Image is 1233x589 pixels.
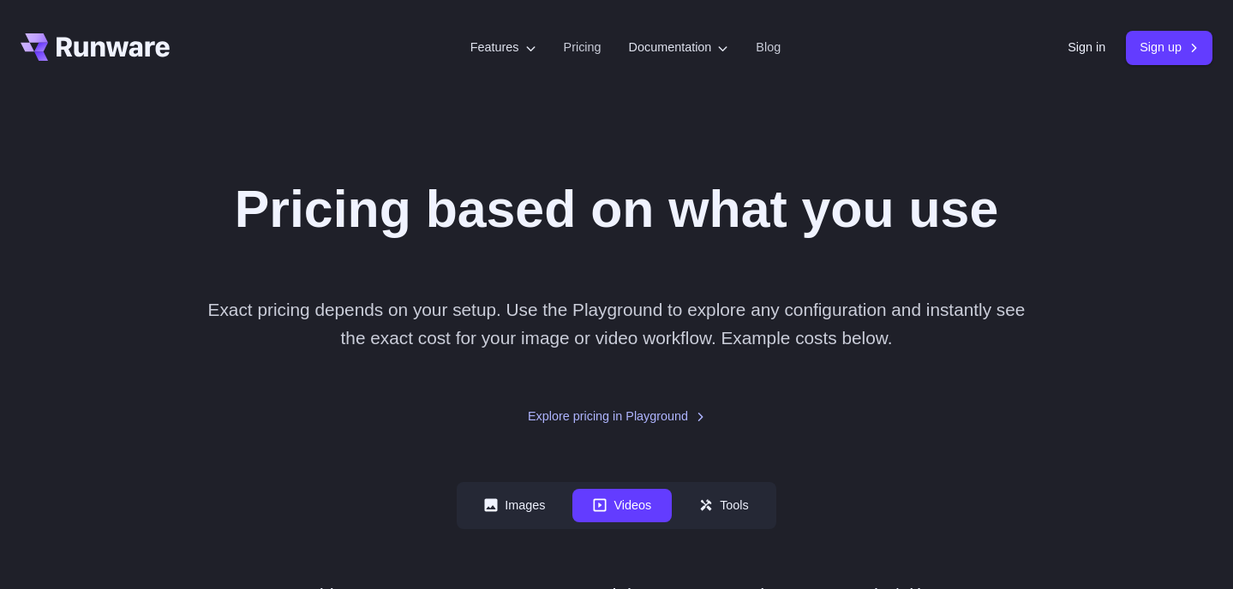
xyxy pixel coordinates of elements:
button: Images [464,489,566,522]
a: Pricing [564,38,602,57]
label: Features [470,38,536,57]
h1: Pricing based on what you use [235,178,998,241]
p: Exact pricing depends on your setup. Use the Playground to explore any configuration and instantl... [200,295,1034,353]
a: Sign up [1126,31,1212,64]
a: Sign in [1068,38,1105,57]
a: Go to / [21,33,170,61]
label: Documentation [629,38,729,57]
button: Tools [679,489,769,522]
a: Explore pricing in Playground [528,407,705,426]
a: Blog [756,38,781,57]
button: Videos [572,489,672,522]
